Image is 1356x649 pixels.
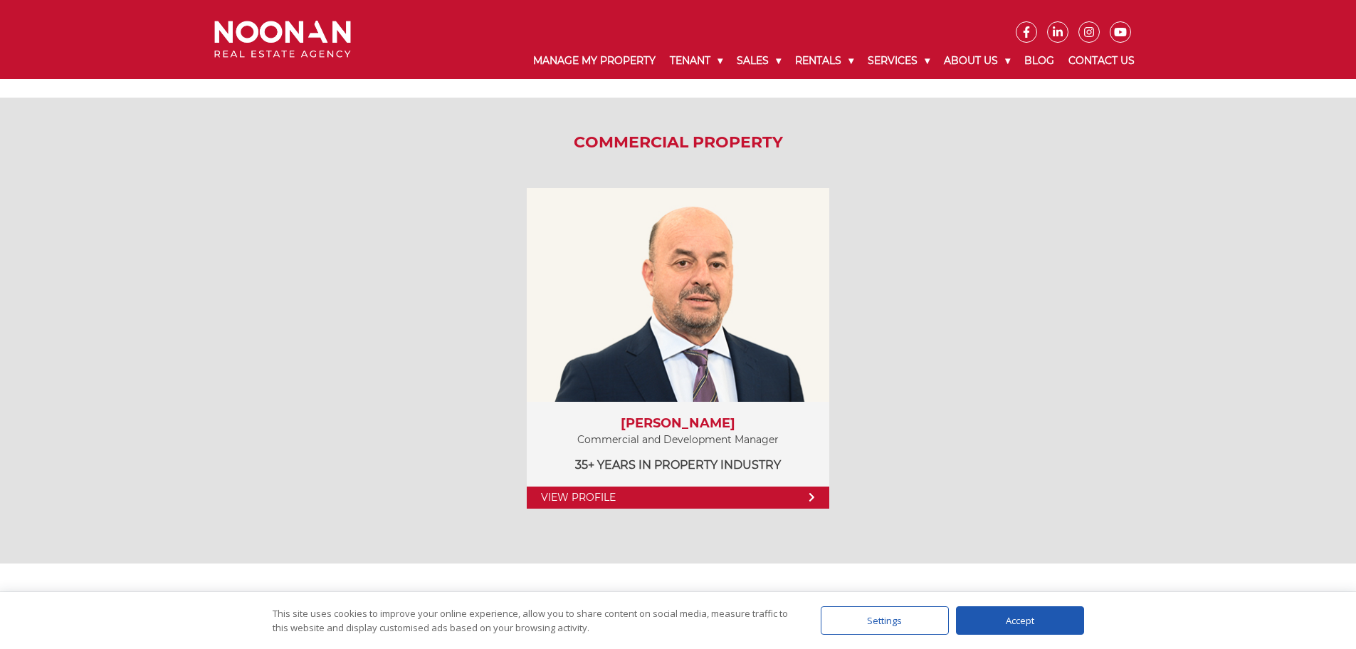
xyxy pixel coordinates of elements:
p: Commercial and Development Manager [541,431,814,449]
a: Tenant [663,43,730,79]
p: 35+ years in Property Industry [541,456,814,474]
div: Accept [956,606,1084,635]
a: Sales [730,43,788,79]
div: Settings [821,606,949,635]
a: Manage My Property [526,43,663,79]
h3: [PERSON_NAME] [541,416,814,432]
h2: Commercial Property [204,133,1152,152]
a: View Profile [527,487,829,509]
a: Contact Us [1061,43,1142,79]
a: About Us [937,43,1017,79]
a: Rentals [788,43,861,79]
a: Blog [1017,43,1061,79]
img: Noonan Real Estate Agency [214,21,351,58]
a: Services [861,43,937,79]
div: This site uses cookies to improve your online experience, allow you to share content on social me... [273,606,792,635]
